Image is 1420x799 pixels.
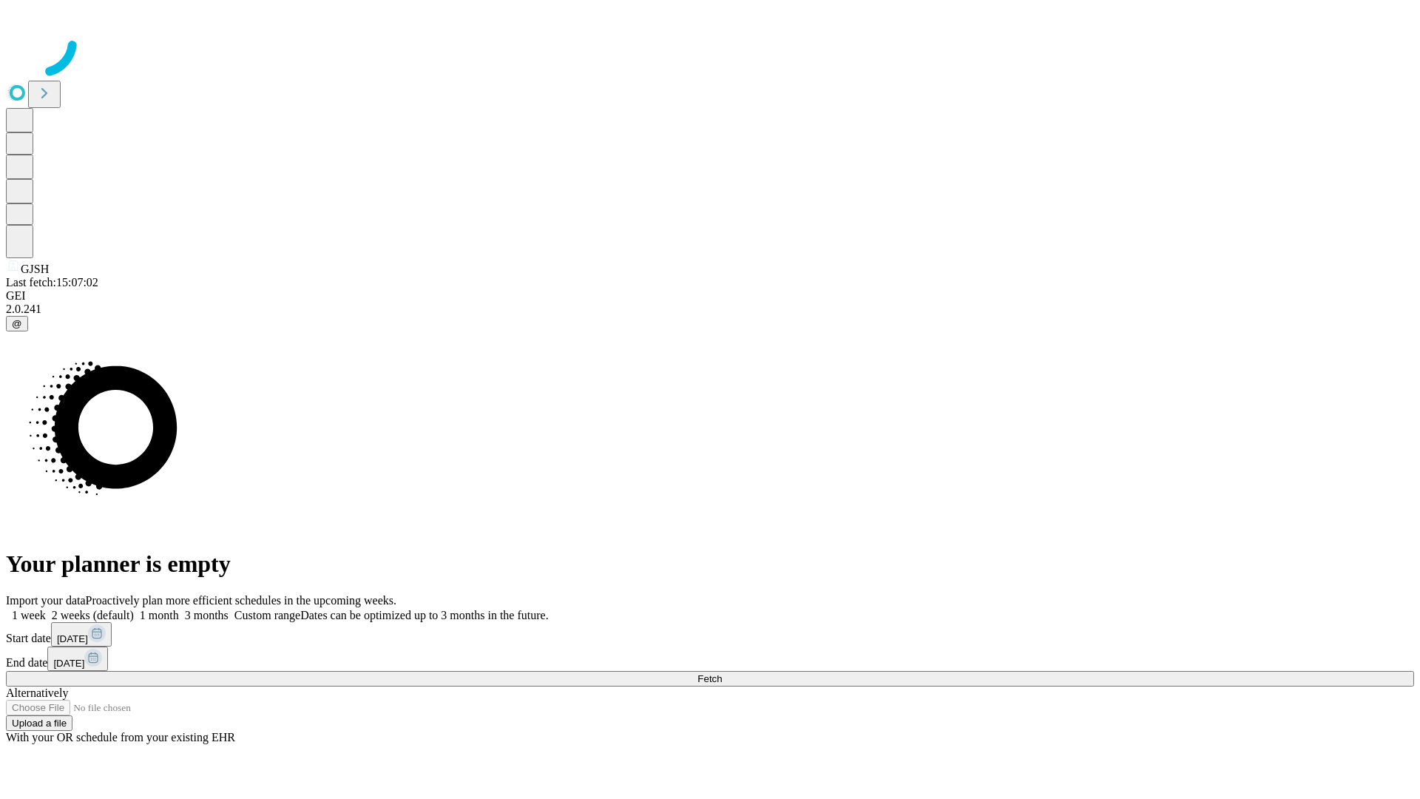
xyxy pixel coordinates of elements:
[234,609,300,621] span: Custom range
[6,594,86,607] span: Import your data
[6,622,1414,647] div: Start date
[6,550,1414,578] h1: Your planner is empty
[6,687,68,699] span: Alternatively
[6,276,98,289] span: Last fetch: 15:07:02
[51,622,112,647] button: [DATE]
[185,609,229,621] span: 3 months
[53,658,84,669] span: [DATE]
[6,303,1414,316] div: 2.0.241
[300,609,548,621] span: Dates can be optimized up to 3 months in the future.
[6,671,1414,687] button: Fetch
[6,647,1414,671] div: End date
[21,263,49,275] span: GJSH
[6,715,72,731] button: Upload a file
[140,609,179,621] span: 1 month
[6,316,28,331] button: @
[697,673,722,684] span: Fetch
[47,647,108,671] button: [DATE]
[12,318,22,329] span: @
[6,289,1414,303] div: GEI
[12,609,46,621] span: 1 week
[52,609,134,621] span: 2 weeks (default)
[57,633,88,644] span: [DATE]
[6,731,235,744] span: With your OR schedule from your existing EHR
[86,594,396,607] span: Proactively plan more efficient schedules in the upcoming weeks.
